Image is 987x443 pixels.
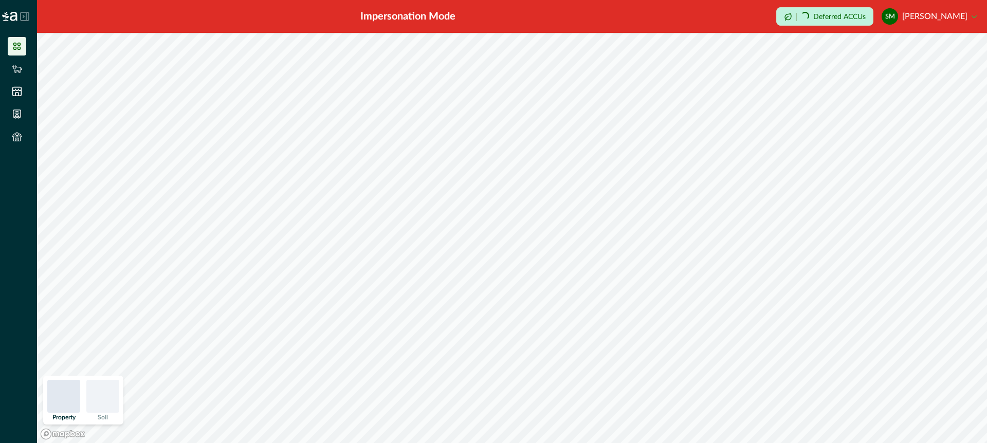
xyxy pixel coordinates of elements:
button: Steve Le Moenic[PERSON_NAME] [882,4,977,29]
p: Property [52,414,76,420]
p: Soil [98,414,108,420]
p: Deferred ACCUs [813,13,866,21]
a: Mapbox logo [40,428,85,440]
img: Logo [2,12,17,21]
canvas: Map [37,33,987,443]
div: Impersonation Mode [360,9,455,24]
